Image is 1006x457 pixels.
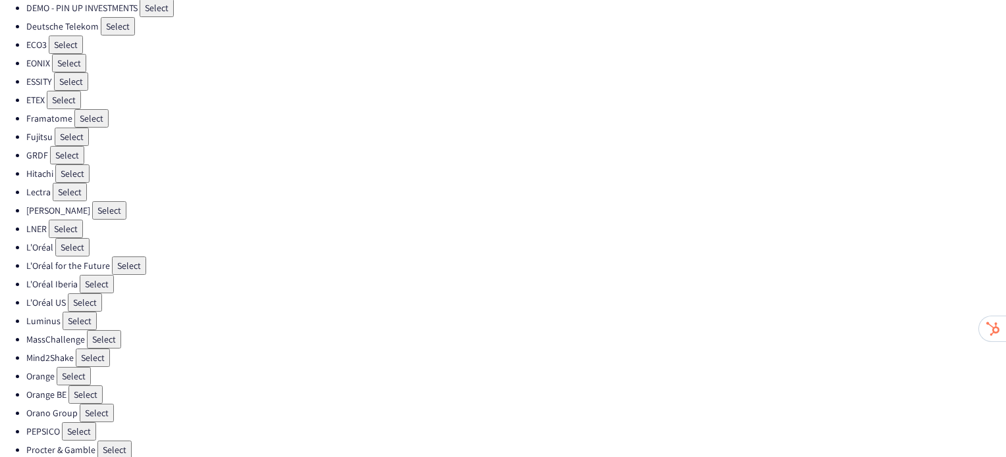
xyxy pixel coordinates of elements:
li: Mind2Shake [26,349,1006,367]
li: EONIX [26,54,1006,72]
li: L'Oréal US [26,293,1006,312]
button: Select [80,275,114,293]
li: Fujitsu [26,128,1006,146]
button: Select [92,201,126,220]
button: Select [52,54,86,72]
button: Select [47,91,81,109]
button: Select [49,36,83,54]
li: MassChallenge [26,330,1006,349]
li: Orange BE [26,385,1006,404]
li: Luminus [26,312,1006,330]
button: Select [112,256,146,275]
button: Select [63,312,97,330]
li: LNER [26,220,1006,238]
button: Select [68,293,102,312]
button: Select [101,17,135,36]
button: Select [62,422,96,441]
li: Orange [26,367,1006,385]
button: Select [76,349,110,367]
li: L'Oréal [26,238,1006,256]
button: Select [80,404,114,422]
li: L'Oréal for the Future [26,256,1006,275]
button: Select [68,385,103,404]
iframe: Chat Widget [940,394,1006,457]
li: Framatome [26,109,1006,128]
button: Select [49,220,83,238]
li: PEPSICO [26,422,1006,441]
li: Orano Group [26,404,1006,422]
li: ESSITY [26,72,1006,91]
li: ETEX [26,91,1006,109]
button: Select [54,72,88,91]
li: Deutsche Telekom [26,17,1006,36]
button: Select [50,146,84,164]
button: Select [55,164,90,183]
button: Select [87,330,121,349]
li: Hitachi [26,164,1006,183]
button: Select [55,238,90,256]
li: Lectra [26,183,1006,201]
li: GRDF [26,146,1006,164]
button: Select [55,128,89,146]
button: Select [74,109,109,128]
li: ECO3 [26,36,1006,54]
li: [PERSON_NAME] [26,201,1006,220]
button: Select [53,183,87,201]
li: L'Oréal Iberia [26,275,1006,293]
button: Select [57,367,91,385]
